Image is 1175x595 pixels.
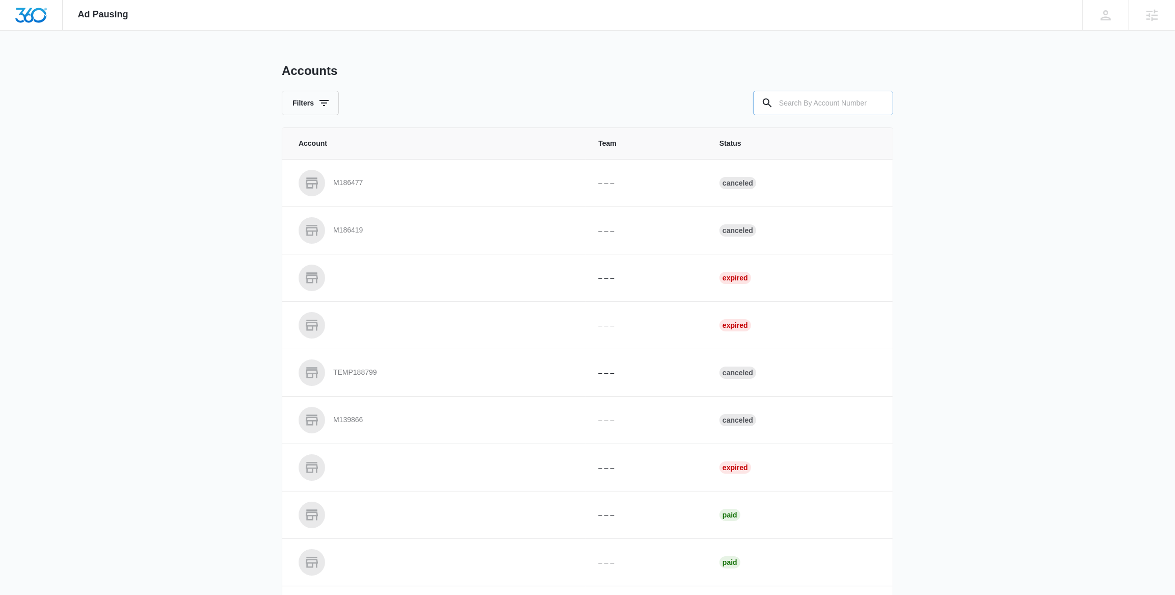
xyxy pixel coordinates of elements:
div: Paid [719,509,740,521]
p: M139866 [333,415,363,425]
div: Paid [719,556,740,568]
p: – – – [598,510,695,521]
p: – – – [598,273,695,283]
a: M186477 [299,170,574,196]
div: Expired [719,272,751,284]
p: – – – [598,557,695,568]
span: Ad Pausing [78,9,128,20]
div: Expired [719,319,751,331]
a: M139866 [299,407,574,433]
p: TEMP188799 [333,368,377,378]
div: Expired [719,461,751,474]
h1: Accounts [282,63,337,79]
span: Team [598,138,695,149]
input: Search By Account Number [753,91,893,115]
a: TEMP188799 [299,359,574,386]
div: Canceled [719,224,756,237]
p: – – – [598,225,695,236]
span: Account [299,138,574,149]
div: Canceled [719,177,756,189]
span: Status [719,138,876,149]
p: – – – [598,368,695,378]
p: – – – [598,320,695,331]
p: – – – [598,415,695,426]
p: M186477 [333,178,363,188]
a: M186419 [299,217,574,244]
p: – – – [598,178,695,189]
p: M186419 [333,225,363,236]
p: – – – [598,462,695,473]
button: Filters [282,91,339,115]
div: Canceled [719,414,756,426]
div: Canceled [719,367,756,379]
